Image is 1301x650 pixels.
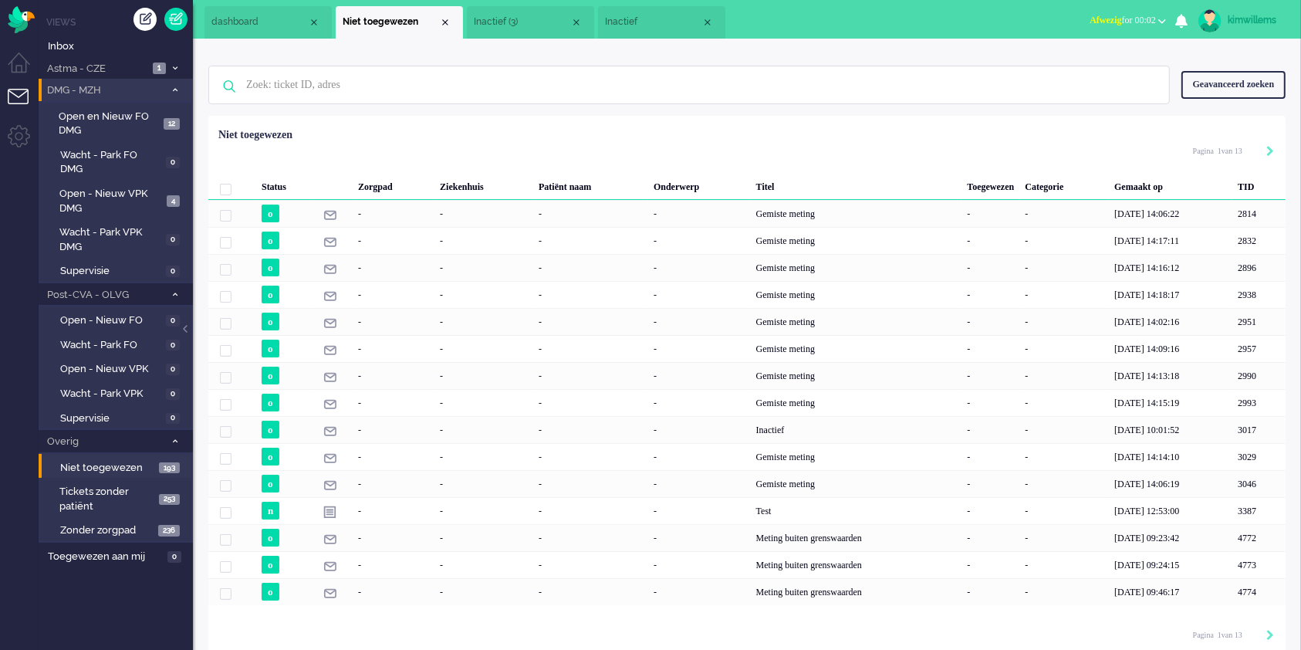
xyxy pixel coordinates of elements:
[204,6,332,39] li: Dashboard
[323,533,336,546] img: ic_e-mail_grey.svg
[434,169,533,200] div: Ziekenhuis
[1019,524,1109,551] div: -
[751,308,962,335] div: Gemiste meting
[1080,5,1175,39] li: Afwezigfor 00:02
[961,416,1019,443] div: -
[208,200,1286,227] div: 2814
[1266,628,1274,644] div: Next
[533,551,648,578] div: -
[961,227,1019,254] div: -
[323,371,336,384] img: ic_e-mail_grey.svg
[434,389,533,416] div: -
[1232,362,1286,389] div: 2990
[262,394,279,411] span: o
[1019,416,1109,443] div: -
[648,200,751,227] div: -
[166,364,180,375] span: 0
[208,443,1286,470] div: 3029
[474,15,570,29] span: Inactief (3)
[1090,15,1156,25] span: for 00:02
[751,578,962,605] div: Meting buiten grenswaarden
[262,421,279,438] span: o
[353,497,434,524] div: -
[323,262,336,276] img: ic_e-mail_grey.svg
[262,502,279,520] span: n
[60,338,162,353] span: Wacht - Park FO
[533,169,648,200] div: Patiënt naam
[323,289,336,303] img: ic_e-mail_grey.svg
[1232,578,1286,605] div: 4774
[961,169,1019,200] div: Toegewezen
[45,262,191,279] a: Supervisie 0
[434,416,533,443] div: -
[308,16,320,29] div: Close tab
[353,308,434,335] div: -
[353,443,434,470] div: -
[8,6,35,33] img: flow_omnibird.svg
[1019,227,1109,254] div: -
[1109,470,1232,497] div: [DATE] 14:06:19
[598,6,725,39] li: 10720
[1198,9,1222,32] img: avatar
[1019,389,1109,416] div: -
[1019,200,1109,227] div: -
[153,63,166,74] span: 1
[1109,551,1232,578] div: [DATE] 09:24:15
[159,494,180,506] span: 253
[434,443,533,470] div: -
[60,411,162,426] span: Supervisie
[45,288,164,303] span: Post-CVA - OLVG
[961,362,1019,389] div: -
[262,529,279,547] span: o
[1232,308,1286,335] div: 2951
[961,335,1019,362] div: -
[439,16,451,29] div: Close tab
[1109,169,1232,200] div: Gemaakt op
[1232,389,1286,416] div: 2993
[648,524,751,551] div: -
[46,15,193,29] li: Views
[1232,281,1286,308] div: 2938
[648,362,751,389] div: -
[961,497,1019,524] div: -
[336,6,463,39] li: View
[434,524,533,551] div: -
[164,118,180,130] span: 12
[60,362,162,377] span: Open - Nieuw VPK
[751,551,962,578] div: Meting buiten grenswaarden
[323,317,336,330] img: ic_e-mail_grey.svg
[533,389,648,416] div: -
[533,443,648,470] div: -
[1232,169,1286,200] div: TID
[262,313,279,330] span: o
[208,254,1286,281] div: 2896
[59,110,159,138] span: Open en Nieuw FO DMG
[262,556,279,574] span: o
[60,523,154,538] span: Zonder zorgpad
[648,389,751,416] div: -
[343,15,439,29] span: Niet toegewezen
[208,281,1286,308] div: 2938
[961,578,1019,605] div: -
[353,470,434,497] div: -
[166,266,180,277] span: 0
[45,83,164,98] span: DMG - MZH
[60,313,162,328] span: Open - Nieuw FO
[45,311,191,328] a: Open - Nieuw FO 0
[961,470,1019,497] div: -
[166,340,180,351] span: 0
[353,169,434,200] div: Zorgpad
[1228,12,1286,28] div: kimwillems
[648,443,751,470] div: -
[648,227,751,254] div: -
[751,281,962,308] div: Gemiste meting
[570,16,583,29] div: Close tab
[961,389,1019,416] div: -
[751,497,962,524] div: Test
[48,39,193,54] span: Inbox
[59,225,161,254] span: Wacht - Park VPK DMG
[208,551,1286,578] div: 4773
[533,308,648,335] div: -
[533,470,648,497] div: -
[166,388,180,400] span: 0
